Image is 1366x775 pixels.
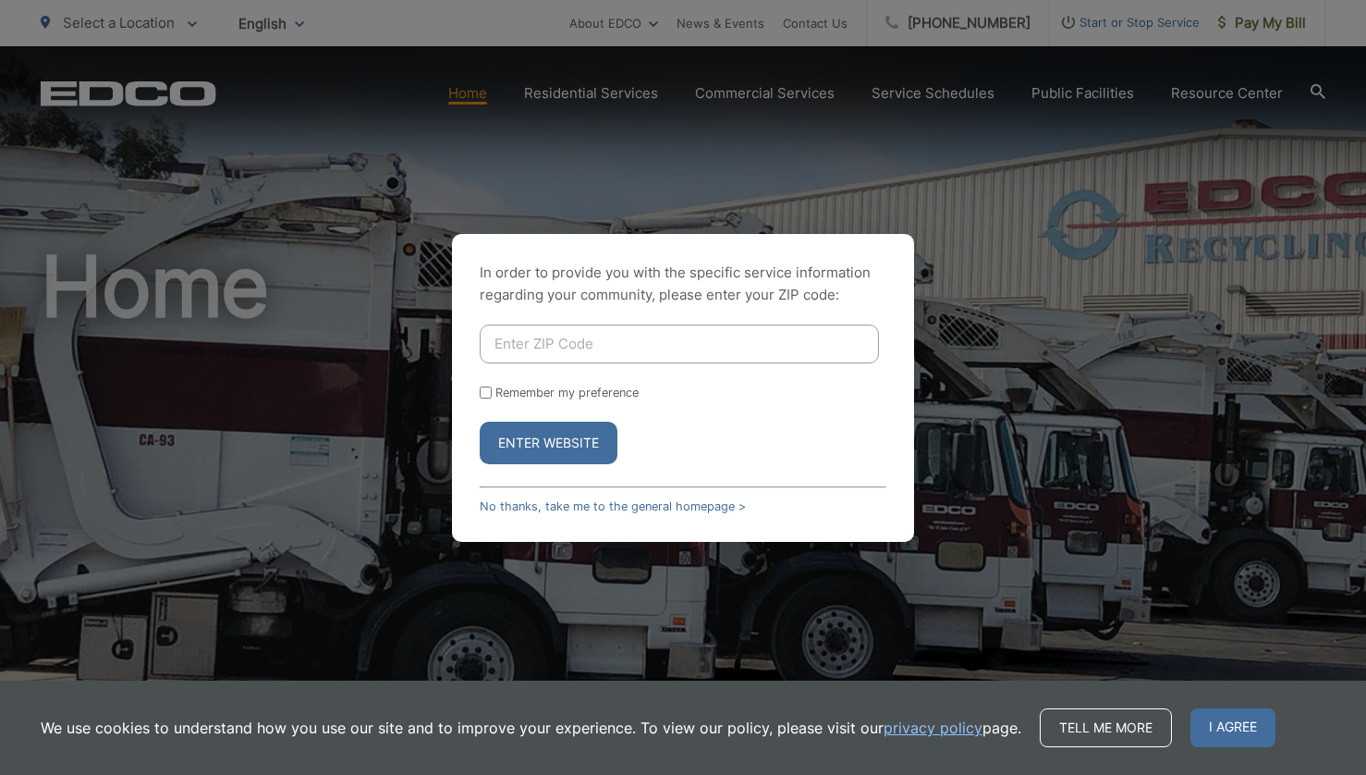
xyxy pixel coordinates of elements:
[884,717,982,739] a: privacy policy
[480,325,879,363] input: Enter ZIP Code
[1040,708,1172,747] a: Tell me more
[495,386,639,400] label: Remember my preference
[1190,708,1275,747] span: I agree
[480,422,617,464] button: Enter Website
[480,262,886,306] p: In order to provide you with the specific service information regarding your community, please en...
[480,499,746,513] a: No thanks, take me to the general homepage >
[41,717,1021,739] p: We use cookies to understand how you use our site and to improve your experience. To view our pol...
